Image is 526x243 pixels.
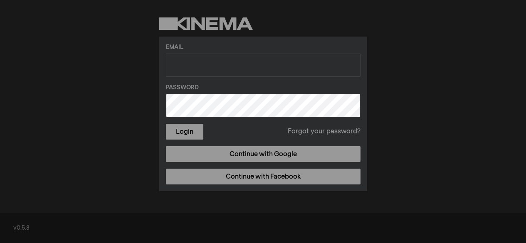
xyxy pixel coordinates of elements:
[288,127,361,137] a: Forgot your password?
[166,124,203,140] button: Login
[13,224,513,233] div: v0.5.8
[166,43,361,52] label: Email
[166,146,361,162] a: Continue with Google
[166,169,361,184] a: Continue with Facebook
[166,83,361,92] label: Password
